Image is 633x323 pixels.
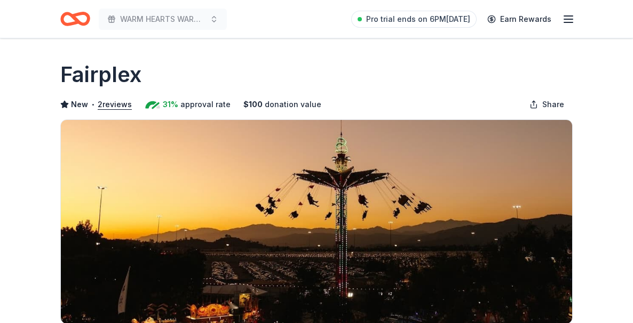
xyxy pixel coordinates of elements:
[481,10,558,29] a: Earn Rewards
[98,98,132,111] button: 2reviews
[521,94,573,115] button: Share
[243,98,263,111] span: $ 100
[60,6,90,31] a: Home
[71,98,88,111] span: New
[120,13,205,26] span: WARM HEARTS WARM COAT
[351,11,477,28] a: Pro trial ends on 6PM[DATE]
[163,98,178,111] span: 31%
[366,13,470,26] span: Pro trial ends on 6PM[DATE]
[60,60,141,90] h1: Fairplex
[542,98,564,111] span: Share
[91,100,95,109] span: •
[99,9,227,30] button: WARM HEARTS WARM COAT
[180,98,231,111] span: approval rate
[265,98,321,111] span: donation value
